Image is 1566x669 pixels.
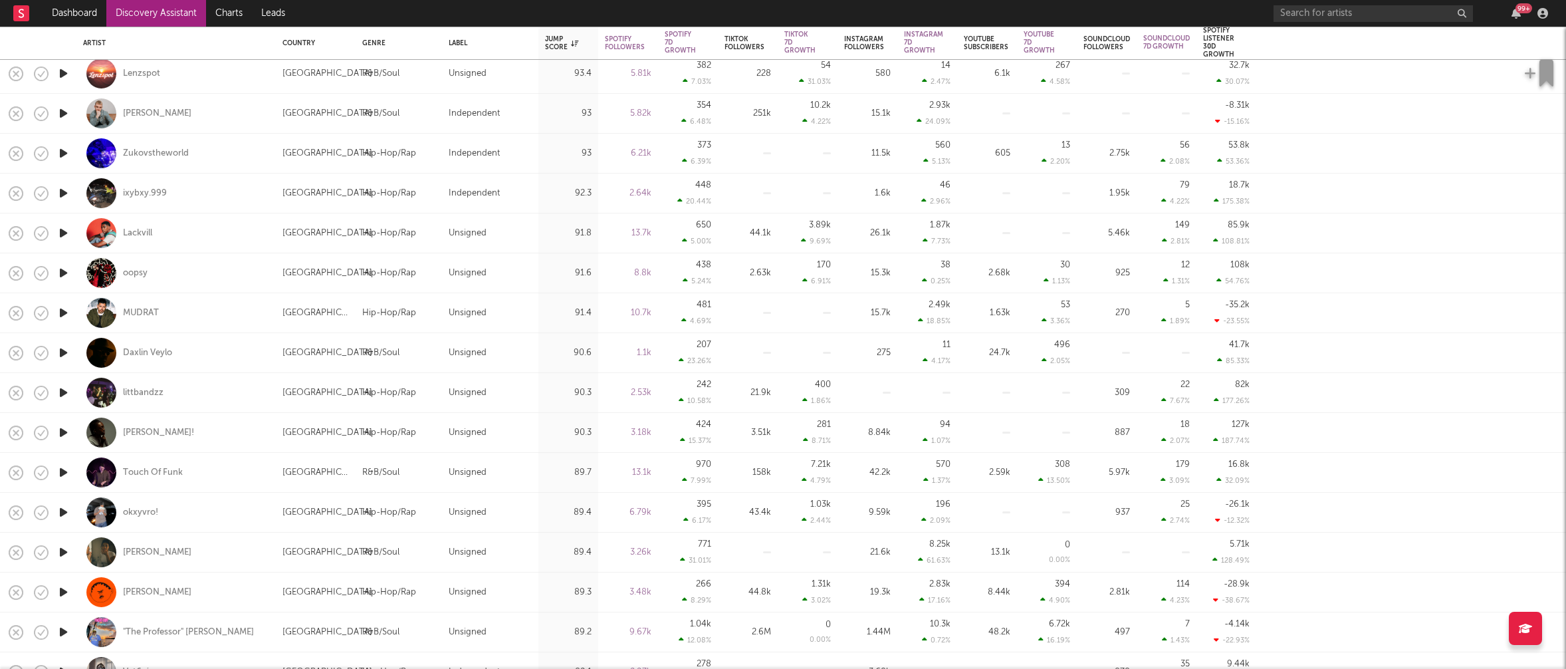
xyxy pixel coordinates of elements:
button: 99+ [1511,8,1521,19]
div: 3.36 % [1042,317,1070,325]
a: MUDRAT [123,307,159,319]
div: 5.97k [1083,465,1130,481]
div: 281 [817,420,831,429]
div: 54.76 % [1216,277,1250,285]
div: 270 [1083,305,1130,321]
div: Hip-Hop/Rap [362,225,416,241]
div: 2.81 % [1162,237,1190,245]
div: 1.95k [1083,186,1130,201]
div: "The Professor" [PERSON_NAME] [123,626,254,638]
div: Spotify Followers [605,35,645,51]
div: -8.31k [1225,101,1250,110]
div: 12 [1181,261,1190,269]
div: 2.74 % [1161,516,1190,525]
div: 0 [1065,541,1070,549]
div: Zukovstheworld [123,148,189,160]
a: [PERSON_NAME] [123,108,191,120]
div: 1.04k [690,620,711,628]
div: 22 [1180,380,1190,389]
div: -15.16 % [1215,117,1250,126]
div: 267 [1056,61,1070,70]
div: 2.59k [964,465,1010,481]
div: 8.8k [605,265,651,281]
div: 90.6 [545,345,592,361]
div: [GEOGRAPHIC_DATA] [282,66,372,82]
div: Independent [449,146,500,162]
div: 5.71k [1230,540,1250,549]
div: Label [449,39,525,47]
div: 6.1k [964,66,1010,82]
div: 30.07 % [1216,77,1250,86]
div: 2.44 % [802,516,831,525]
div: 30 [1060,261,1070,269]
div: 158k [725,465,771,481]
div: 2.83k [929,580,951,589]
div: 2.49k [929,301,951,309]
a: ixybxy.999 [123,188,167,200]
div: 8.44k [964,585,1010,601]
div: 496 [1054,340,1070,349]
div: 650 [696,221,711,229]
div: 1.87k [930,221,951,229]
div: 42.2k [844,465,891,481]
div: 114 [1176,580,1190,589]
div: 53.8k [1228,141,1250,150]
div: 53.36 % [1217,157,1250,166]
div: Daxlin Veylo [123,347,172,359]
div: [PERSON_NAME] [123,547,191,559]
div: 2.75k [1083,146,1130,162]
div: 3.26k [605,545,651,561]
div: 5.82k [605,106,651,122]
div: 25 [1180,500,1190,509]
div: 10.58 % [679,396,711,405]
div: R&B/Soul [362,465,399,481]
div: 18.7k [1229,181,1250,190]
div: 177.26 % [1214,396,1250,405]
div: Lackvill [123,227,152,239]
div: 5.46k [1083,225,1130,241]
div: [GEOGRAPHIC_DATA] [282,545,372,561]
div: 382 [697,61,711,70]
div: 31.03 % [799,77,831,86]
div: 149 [1175,221,1190,229]
div: 1.63k [964,305,1010,321]
div: 4.69 % [681,317,711,325]
div: Hip-Hop/Rap [362,146,416,162]
div: 7 [1185,620,1190,628]
div: 18 [1180,420,1190,429]
div: Unsigned [449,465,487,481]
div: Tiktok Followers [725,35,764,51]
div: 2.20 % [1042,157,1070,166]
div: 90.3 [545,385,592,401]
div: 424 [696,420,711,429]
div: 53 [1061,301,1070,309]
div: 2.05 % [1042,356,1070,365]
div: 43.4k [725,505,771,521]
div: 44.8k [725,585,771,601]
div: 2.47 % [922,77,951,86]
div: 2.09 % [921,516,951,525]
div: 10.3k [930,620,951,628]
div: 5 [1185,301,1190,309]
div: Country [282,39,342,47]
div: 2.08 % [1161,157,1190,166]
div: 2.07 % [1161,436,1190,445]
div: 13 [1062,141,1070,150]
div: Instagram Followers [844,35,884,51]
div: 7.21k [811,460,831,469]
div: 1.86 % [802,396,831,405]
div: 23.26 % [679,356,711,365]
div: 2.81k [1083,585,1130,601]
div: [GEOGRAPHIC_DATA] [282,425,372,441]
div: 5.00 % [682,237,711,245]
div: 108.81 % [1213,237,1250,245]
div: 56 [1180,141,1190,150]
a: [PERSON_NAME]! [123,427,194,439]
div: Spotify 7D Growth [665,31,696,55]
div: Tiktok 7D Growth [784,31,816,55]
div: Soundcloud 7D Growth [1143,35,1190,51]
div: YouTube Subscribers [964,35,1008,51]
